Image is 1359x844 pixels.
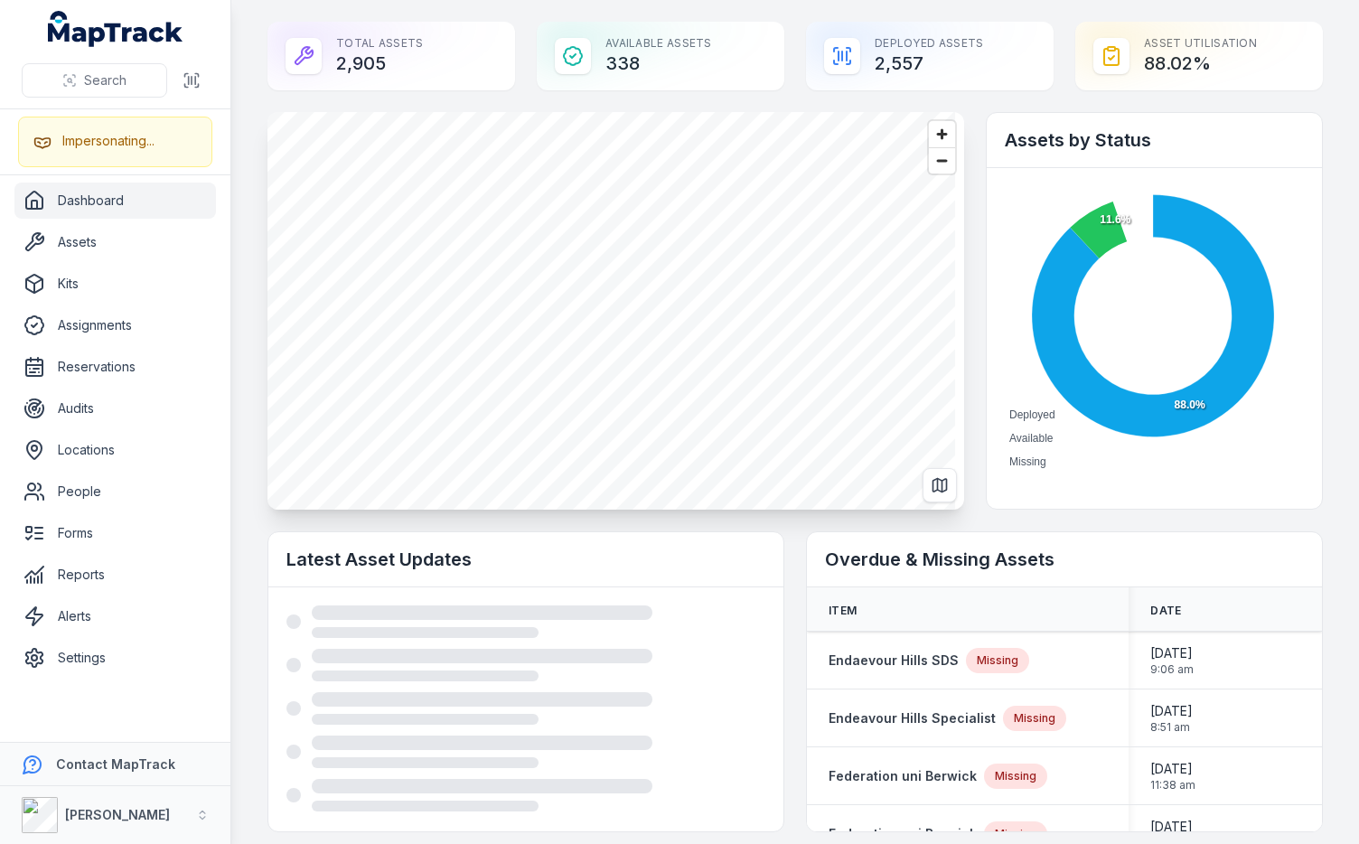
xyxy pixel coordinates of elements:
[1009,432,1053,445] span: Available
[1003,706,1066,731] div: Missing
[829,604,857,618] span: Item
[14,432,216,468] a: Locations
[1150,760,1195,778] span: [DATE]
[929,147,955,173] button: Zoom out
[929,121,955,147] button: Zoom in
[966,648,1029,673] div: Missing
[1150,778,1195,792] span: 11:38 am
[984,764,1047,789] div: Missing
[22,63,167,98] button: Search
[56,756,175,772] strong: Contact MapTrack
[267,112,955,510] canvas: Map
[65,807,170,822] strong: [PERSON_NAME]
[14,474,216,510] a: People
[1009,455,1046,468] span: Missing
[14,640,216,676] a: Settings
[923,468,957,502] button: Switch to Map View
[1150,662,1194,677] span: 9:06 am
[286,547,765,572] h2: Latest Asset Updates
[14,390,216,427] a: Audits
[1150,644,1194,677] time: 01/08/2025, 9:06:46 am
[14,266,216,302] a: Kits
[829,825,977,843] a: Federation uni Berwick
[1150,702,1193,720] span: [DATE]
[84,71,127,89] span: Search
[14,598,216,634] a: Alerts
[1150,760,1195,792] time: 22/07/2025, 11:38:59 am
[829,652,959,670] a: Endaevour Hills SDS
[14,183,216,219] a: Dashboard
[1150,818,1195,836] span: [DATE]
[14,515,216,551] a: Forms
[14,349,216,385] a: Reservations
[1150,644,1194,662] span: [DATE]
[1150,604,1181,618] span: Date
[14,307,216,343] a: Assignments
[62,132,155,150] div: Impersonating...
[1009,408,1055,421] span: Deployed
[1150,702,1193,735] time: 01/08/2025, 8:51:18 am
[825,547,1304,572] h2: Overdue & Missing Assets
[829,767,977,785] a: Federation uni Berwick
[1005,127,1304,153] h2: Assets by Status
[14,224,216,260] a: Assets
[14,557,216,593] a: Reports
[829,709,996,727] a: Endeavour Hills Specialist
[48,11,183,47] a: MapTrack
[1150,720,1193,735] span: 8:51 am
